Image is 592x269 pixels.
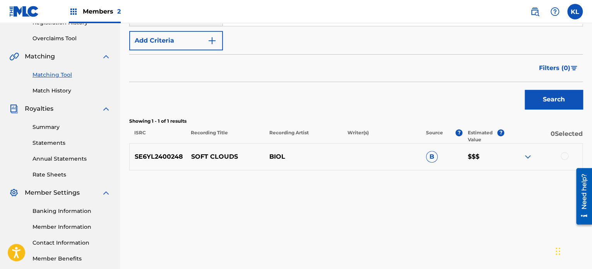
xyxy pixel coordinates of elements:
[264,152,342,161] p: BIOL
[33,155,111,163] a: Annual Statements
[539,63,570,73] span: Filters ( 0 )
[571,66,577,70] img: filter
[207,36,217,45] img: 9d2ae6d4665cec9f34b9.svg
[468,129,498,143] p: Estimated Value
[264,129,342,143] p: Recording Artist
[547,4,563,19] div: Help
[342,129,421,143] p: Writer(s)
[530,7,539,16] img: search
[186,129,264,143] p: Recording Title
[101,52,111,61] img: expand
[570,165,592,228] iframe: Resource Center
[186,152,264,161] p: SOFT CLOUDS
[25,104,53,113] span: Royalties
[523,152,532,161] img: expand
[33,123,111,131] a: Summary
[497,129,504,136] span: ?
[83,7,121,16] span: Members
[462,152,504,161] p: $$$
[9,52,19,61] img: Matching
[33,207,111,215] a: Banking Information
[33,34,111,43] a: Overclaims Tool
[25,52,55,61] span: Matching
[550,7,559,16] img: help
[101,104,111,113] img: expand
[567,4,583,19] div: User Menu
[9,188,19,197] img: Member Settings
[33,223,111,231] a: Member Information
[9,6,39,17] img: MLC Logo
[527,4,542,19] a: Public Search
[101,188,111,197] img: expand
[553,232,592,269] iframe: Chat Widget
[426,129,443,143] p: Source
[130,152,186,161] p: SE6YL2400248
[129,118,583,125] p: Showing 1 - 1 of 1 results
[117,8,121,15] span: 2
[9,104,19,113] img: Royalties
[33,255,111,263] a: Member Benefits
[33,239,111,247] a: Contact Information
[33,87,111,95] a: Match History
[525,90,583,109] button: Search
[33,71,111,79] a: Matching Tool
[33,171,111,179] a: Rate Sheets
[69,7,78,16] img: Top Rightsholders
[534,58,583,78] button: Filters (0)
[504,129,583,143] p: 0 Selected
[426,151,438,163] span: B
[25,188,80,197] span: Member Settings
[455,129,462,136] span: ?
[129,129,186,143] p: ISRC
[33,139,111,147] a: Statements
[556,240,560,263] div: Drag
[129,31,223,50] button: Add Criteria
